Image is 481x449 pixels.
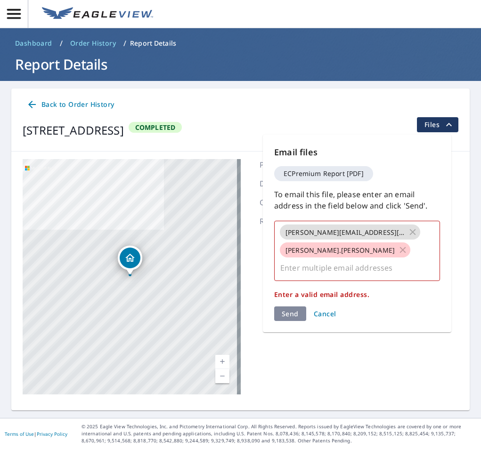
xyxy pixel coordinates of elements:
a: Current Level 17, Zoom In [215,355,229,369]
a: Current Level 17, Zoom Out [215,369,229,383]
p: | [5,431,67,437]
p: To email this file, please enter an email address in the field below and click 'Send'. [274,189,440,211]
img: EV Logo [42,7,153,21]
span: Back to Order History [26,99,114,111]
a: Terms of Use [5,431,34,437]
p: Delivery [260,178,316,189]
li: / [123,38,126,49]
h1: Report Details [11,55,470,74]
span: Cancel [314,309,336,318]
input: Enter multiple email addresses [278,259,422,277]
p: Product [260,159,316,170]
p: Email files [274,146,440,159]
p: Report # [260,216,316,227]
nav: breadcrumb [11,36,470,51]
p: Order Placed [260,197,316,208]
span: Files [424,119,455,130]
a: EV Logo [36,1,159,27]
span: ECPremium Report [PDF] [278,170,369,177]
a: Back to Order History [23,96,118,113]
a: Privacy Policy [37,431,67,437]
span: [PERSON_NAME].[PERSON_NAME] [280,246,400,255]
div: [PERSON_NAME][EMAIL_ADDRESS][PERSON_NAME][DOMAIN_NAME] [280,224,420,240]
div: Dropped pin, building 1, Residential property, 532 Warhawks Rd Chesapeake, VA 23322 [118,246,142,275]
span: Dashboard [15,39,52,48]
p: Report Details [130,39,176,48]
span: [PERSON_NAME][EMAIL_ADDRESS][PERSON_NAME][DOMAIN_NAME] [280,228,410,237]
button: Cancel [310,306,340,321]
span: Completed [130,123,181,132]
div: [PERSON_NAME].[PERSON_NAME] [280,242,410,257]
span: Order History [70,39,116,48]
p: Enter a valid email address. [274,290,440,299]
li: / [60,38,63,49]
button: filesDropdownBtn-67322332 [416,117,458,132]
a: Order History [66,36,120,51]
a: Dashboard [11,36,56,51]
div: [STREET_ADDRESS] [23,122,124,139]
p: © 2025 Eagle View Technologies, Inc. and Pictometry International Corp. All Rights Reserved. Repo... [82,423,476,444]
